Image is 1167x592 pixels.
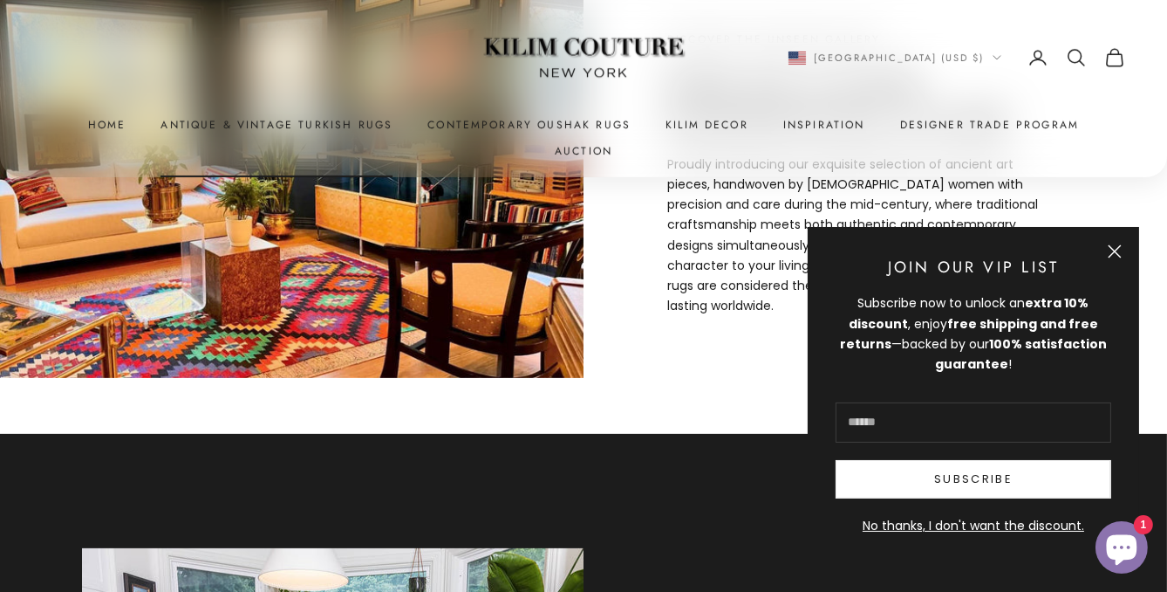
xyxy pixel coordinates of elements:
strong: free shipping and free returns [840,315,1098,353]
div: Subscribe now to unlock an , enjoy —backed by our ! [836,293,1111,374]
a: Designer Trade Program [900,116,1080,134]
a: Auction [555,142,612,160]
inbox-online-store-chat: Shopify online store chat [1090,521,1153,578]
a: Antique & Vintage Turkish Rugs [160,116,392,134]
a: Home [88,116,126,134]
button: Subscribe [836,460,1111,499]
summary: Kilim Decor [665,116,748,134]
nav: Secondary navigation [788,47,1126,68]
button: Change country or currency [788,50,1002,65]
newsletter-popup: Newsletter popup [808,227,1139,564]
nav: Primary navigation [42,116,1125,161]
img: Logo of Kilim Couture New York [474,17,693,100]
p: Join Our VIP List [836,255,1111,280]
span: [GEOGRAPHIC_DATA] (USD $) [815,50,985,65]
img: United States [788,52,806,65]
a: Inspiration [783,116,865,134]
strong: extra 10% discount [849,294,1089,332]
a: Contemporary Oushak Rugs [427,116,631,134]
p: Proudly introducing our exquisite selection of ancient art pieces, handwoven by [DEMOGRAPHIC_DATA... [667,155,1042,316]
strong: 100% satisfaction guarantee [935,335,1107,373]
button: No thanks, I don't want the discount. [836,516,1111,536]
